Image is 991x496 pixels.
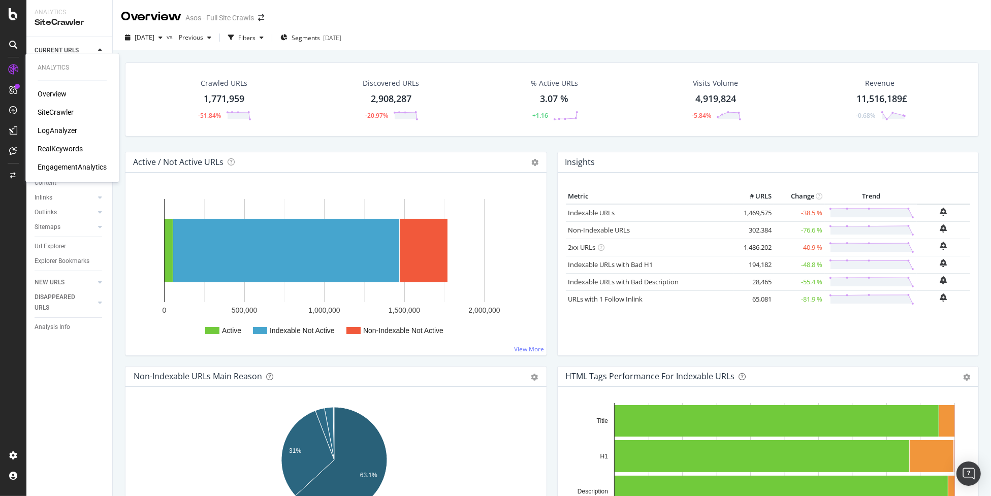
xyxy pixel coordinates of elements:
[222,326,241,335] text: Active
[175,29,215,46] button: Previous
[163,306,167,314] text: 0
[35,222,60,233] div: Sitemaps
[35,256,105,267] a: Explorer Bookmarks
[35,178,56,188] div: Content
[692,111,711,120] div: -5.84%
[733,290,774,308] td: 65,081
[35,277,95,288] a: NEW URLS
[292,34,320,42] span: Segments
[238,34,255,42] div: Filters
[963,374,970,381] div: gear
[733,256,774,273] td: 194,182
[940,242,947,250] div: bell-plus
[774,189,825,204] th: Change
[35,256,89,267] div: Explorer Bookmarks
[856,111,876,120] div: -0.68%
[133,155,223,169] h4: Active / Not Active URLs
[308,306,340,314] text: 1,000,000
[568,208,615,217] a: Indexable URLs
[38,125,77,136] a: LogAnalyzer
[568,277,679,286] a: Indexable URLs with Bad Description
[134,189,534,347] svg: A chart.
[733,239,774,256] td: 1,486,202
[540,92,568,106] div: 3.07 %
[365,111,388,120] div: -20.97%
[35,192,95,203] a: Inlinks
[565,155,595,169] h4: Insights
[774,204,825,222] td: -38.5 %
[733,221,774,239] td: 302,384
[532,159,539,166] i: Options
[38,89,67,99] a: Overview
[566,371,735,381] div: HTML Tags Performance for Indexable URLs
[35,241,105,252] a: Url Explorer
[956,461,981,486] div: Open Intercom Messenger
[568,225,630,235] a: Non-Indexable URLs
[371,92,411,106] div: 2,908,287
[532,111,548,120] div: +1.16
[596,417,608,424] text: Title
[121,8,181,25] div: Overview
[121,29,167,46] button: [DATE]
[35,322,70,333] div: Analysis Info
[35,192,52,203] div: Inlinks
[515,345,545,353] a: View More
[35,17,104,28] div: SiteCrawler
[693,78,738,88] div: Visits Volume
[774,256,825,273] td: -48.8 %
[204,92,244,106] div: 1,771,959
[568,243,596,252] a: 2xx URLs
[531,78,578,88] div: % Active URLs
[135,33,154,42] span: 2025 Sep. 30th
[360,472,377,479] text: 63.1%
[38,63,107,72] div: Analytics
[774,239,825,256] td: -40.9 %
[201,78,247,88] div: Crawled URLs
[289,447,301,454] text: 31%
[531,374,538,381] div: gear
[35,277,65,288] div: NEW URLS
[940,224,947,233] div: bell-plus
[35,222,95,233] a: Sitemaps
[363,326,443,335] text: Non-Indexable Not Active
[733,273,774,290] td: 28,465
[35,207,95,218] a: Outlinks
[866,78,895,88] span: Revenue
[774,221,825,239] td: -76.6 %
[568,260,653,269] a: Indexable URLs with Bad H1
[167,32,175,41] span: vs
[566,189,734,204] th: Metric
[468,306,500,314] text: 2,000,000
[224,29,268,46] button: Filters
[733,204,774,222] td: 1,469,575
[825,189,917,204] th: Trend
[35,178,105,188] a: Content
[38,162,107,172] div: EngagementAnalytics
[232,306,258,314] text: 500,000
[389,306,420,314] text: 1,500,000
[577,488,608,495] text: Description
[323,34,341,42] div: [DATE]
[733,189,774,204] th: # URLS
[134,371,262,381] div: Non-Indexable URLs Main Reason
[38,107,74,117] a: SiteCrawler
[940,259,947,267] div: bell-plus
[35,292,86,313] div: DISAPPEARED URLS
[35,241,66,252] div: Url Explorer
[35,292,95,313] a: DISAPPEARED URLS
[185,13,254,23] div: Asos - Full Site Crawls
[35,45,79,56] div: CURRENT URLS
[940,276,947,284] div: bell-plus
[38,144,83,154] a: RealKeywords
[774,273,825,290] td: -55.4 %
[270,326,335,335] text: Indexable Not Active
[35,8,104,17] div: Analytics
[695,92,736,106] div: 4,919,824
[198,111,221,120] div: -51.84%
[774,290,825,308] td: -81.9 %
[940,208,947,216] div: bell-plus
